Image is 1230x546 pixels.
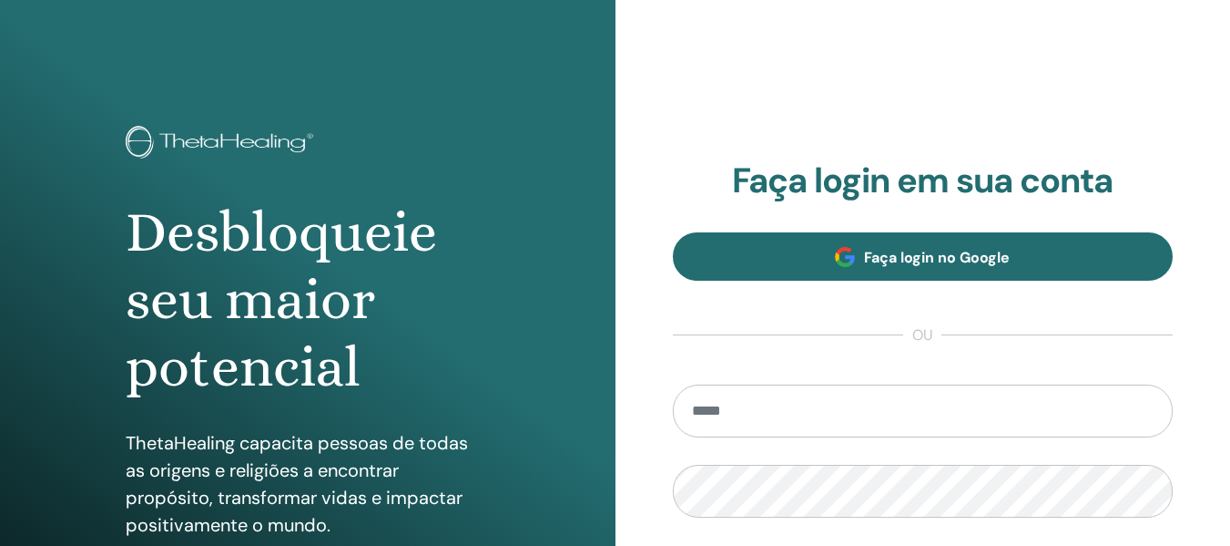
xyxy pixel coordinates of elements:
[864,248,1010,267] span: Faça login no Google
[126,199,490,402] h1: Desbloqueie seu maior potencial
[903,325,941,346] span: ou
[673,232,1174,281] a: Faça login no Google
[673,160,1174,202] h2: Faça login em sua conta
[126,429,490,539] p: ThetaHealing capacita pessoas de todas as origens e religiões a encontrar propósito, transformar ...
